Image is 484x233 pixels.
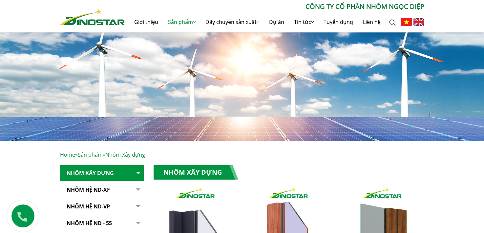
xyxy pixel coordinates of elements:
[60,151,145,158] span: » »
[401,18,412,26] img: Tiếng Việt
[60,151,75,158] a: Home
[200,11,264,32] a: Dây chuyền sản xuất
[60,165,144,181] a: Nhôm Xây dựng
[60,199,144,215] a: Nhôm Hệ ND-VP
[264,11,289,32] a: Dự án
[163,11,200,32] a: Sản phẩm
[105,151,145,158] span: Nhôm Xây dựng
[413,18,424,26] img: English
[78,151,103,158] a: Sản phẩm
[60,182,144,198] a: Nhôm Hệ ND-XF
[125,2,424,11] p: CÔNG TY CỔ PHẦN NHÔM NGỌC DIỆP
[319,11,358,32] a: Tuyển dụng
[129,11,163,32] a: Giới thiệu
[289,11,319,32] a: Tin tức
[389,19,396,26] img: search
[154,165,238,180] h1: Nhôm Xây dựng
[60,9,125,25] img: Nhôm Dinostar
[60,215,144,231] a: NHÔM HỆ ND - 55
[358,11,386,32] a: Liên hệ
